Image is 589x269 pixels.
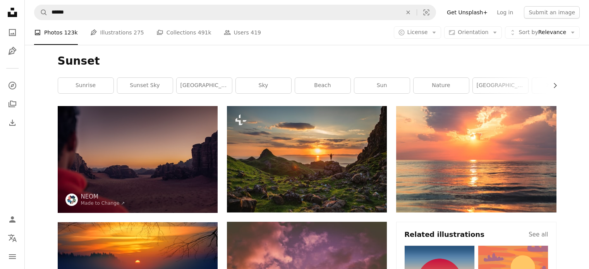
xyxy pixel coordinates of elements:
a: [GEOGRAPHIC_DATA] [177,78,232,93]
a: sunrise [58,78,113,93]
button: Search Unsplash [34,5,48,20]
img: sea under white clouds at golden hour [396,106,556,212]
a: nature [414,78,469,93]
img: a man standing on top of a lush green hillside [227,106,387,212]
a: [GEOGRAPHIC_DATA] [473,78,528,93]
a: sky [236,78,291,93]
button: Menu [5,249,20,264]
img: a man in a red shirt is looking at the desert [58,106,218,213]
a: sunset sky [117,78,173,93]
a: Download History [5,115,20,130]
a: Log in / Sign up [5,212,20,227]
span: Sort by [519,29,538,35]
a: Illustrations [5,43,20,59]
a: See all [529,230,548,239]
img: Go to NEOM's profile [65,194,78,206]
button: Sort byRelevance [505,26,580,39]
button: Language [5,230,20,246]
a: NEOM [81,193,125,200]
a: a man standing on top of a lush green hillside [227,156,387,163]
a: mountain [532,78,587,93]
span: Orientation [458,29,488,35]
h1: Sunset [58,54,556,68]
a: beach [295,78,350,93]
form: Find visuals sitewide [34,5,436,20]
a: Made to Change ↗ [81,200,125,206]
span: 491k [198,28,211,37]
span: Relevance [519,29,566,36]
a: Users 419 [224,20,261,45]
a: sun [354,78,410,93]
span: License [407,29,428,35]
button: scroll list to the right [548,78,556,93]
a: Illustrations 275 [90,20,144,45]
a: a man in a red shirt is looking at the desert [58,156,218,163]
a: sea under white clouds at golden hour [396,156,556,163]
a: Collections 491k [156,20,211,45]
a: Get Unsplash+ [442,6,492,19]
a: Collections [5,96,20,112]
a: Explore [5,78,20,93]
button: Visual search [417,5,436,20]
a: Photos [5,25,20,40]
button: Submit an image [524,6,580,19]
h4: Related illustrations [404,230,484,239]
button: Clear [400,5,417,20]
button: Orientation [444,26,502,39]
span: 419 [251,28,261,37]
a: Log in [492,6,518,19]
span: 275 [134,28,144,37]
button: License [394,26,441,39]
